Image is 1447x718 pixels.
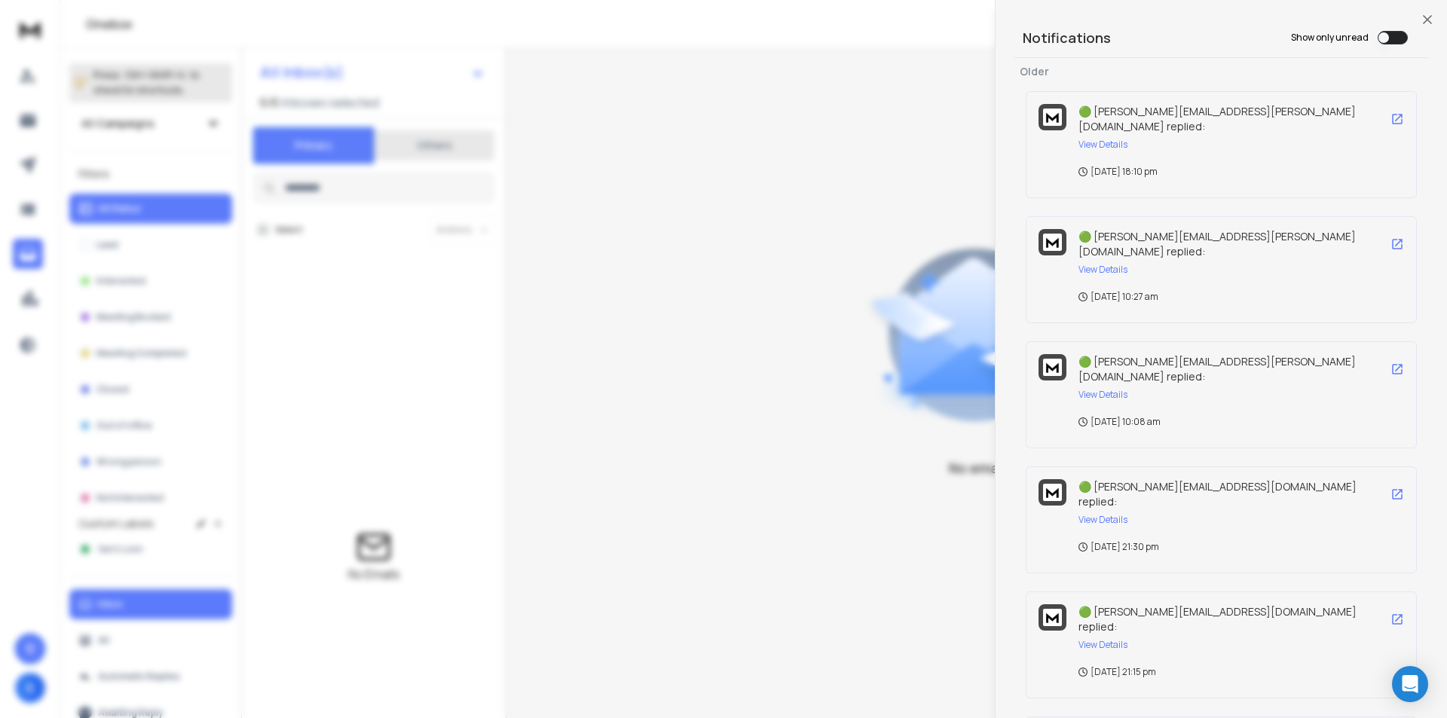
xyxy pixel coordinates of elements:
[1078,639,1127,651] button: View Details
[1078,166,1158,178] p: [DATE] 18:10 pm
[1078,541,1159,553] p: [DATE] 21:30 pm
[1043,609,1062,626] img: logo
[1078,264,1127,276] button: View Details
[1078,666,1156,678] p: [DATE] 21:15 pm
[1023,27,1111,48] h3: Notifications
[1078,229,1356,258] span: 🟢 [PERSON_NAME][EMAIL_ADDRESS][PERSON_NAME][DOMAIN_NAME] replied:
[1078,416,1161,428] p: [DATE] 10:08 am
[1043,484,1062,501] img: logo
[1078,514,1127,526] button: View Details
[1078,139,1127,151] button: View Details
[1392,666,1428,702] div: Open Intercom Messenger
[1043,359,1062,376] img: logo
[1043,234,1062,251] img: logo
[1291,32,1369,44] label: Show only unread
[1078,354,1356,383] span: 🟢 [PERSON_NAME][EMAIL_ADDRESS][PERSON_NAME][DOMAIN_NAME] replied:
[1020,64,1423,79] p: Older
[1078,389,1127,401] button: View Details
[1078,604,1357,634] span: 🟢 [PERSON_NAME][EMAIL_ADDRESS][DOMAIN_NAME] replied:
[1043,108,1062,126] img: logo
[1078,479,1357,509] span: 🟢 [PERSON_NAME][EMAIL_ADDRESS][DOMAIN_NAME] replied:
[1078,291,1158,303] p: [DATE] 10:27 am
[1078,104,1356,133] span: 🟢 [PERSON_NAME][EMAIL_ADDRESS][PERSON_NAME][DOMAIN_NAME] replied:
